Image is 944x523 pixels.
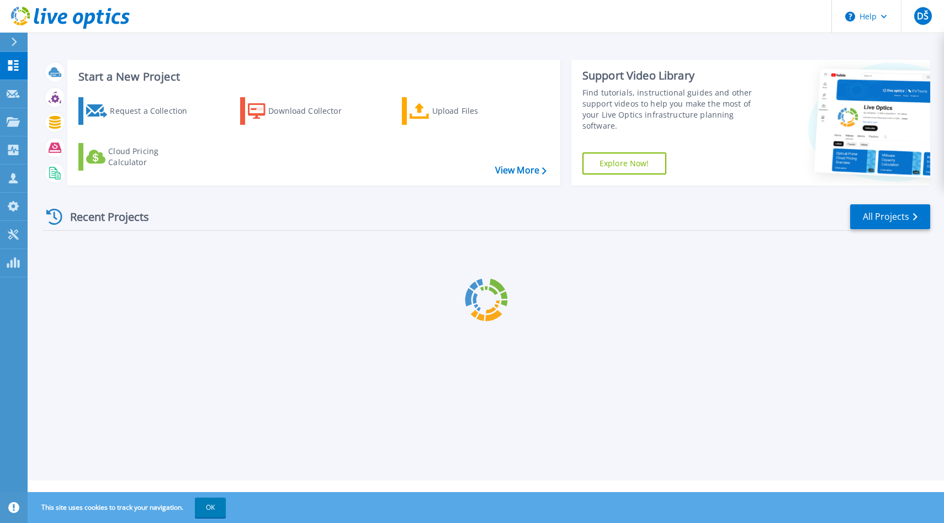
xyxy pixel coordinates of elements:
a: Upload Files [402,97,525,125]
a: All Projects [850,204,930,229]
button: OK [195,498,226,517]
a: Explore Now! [582,152,666,175]
a: Download Collector [240,97,363,125]
div: Support Video Library [582,68,764,83]
a: View More [495,165,547,176]
div: Cloud Pricing Calculator [108,146,197,168]
span: DŠ [917,12,929,20]
div: Recent Projects [43,203,164,230]
div: Upload Files [432,100,521,122]
h3: Start a New Project [78,71,546,83]
div: Download Collector [268,100,357,122]
a: Cloud Pricing Calculator [78,143,201,171]
div: Request a Collection [110,100,198,122]
div: Find tutorials, instructional guides and other support videos to help you make the most of your L... [582,87,764,131]
a: Request a Collection [78,97,201,125]
span: This site uses cookies to track your navigation. [30,498,226,517]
